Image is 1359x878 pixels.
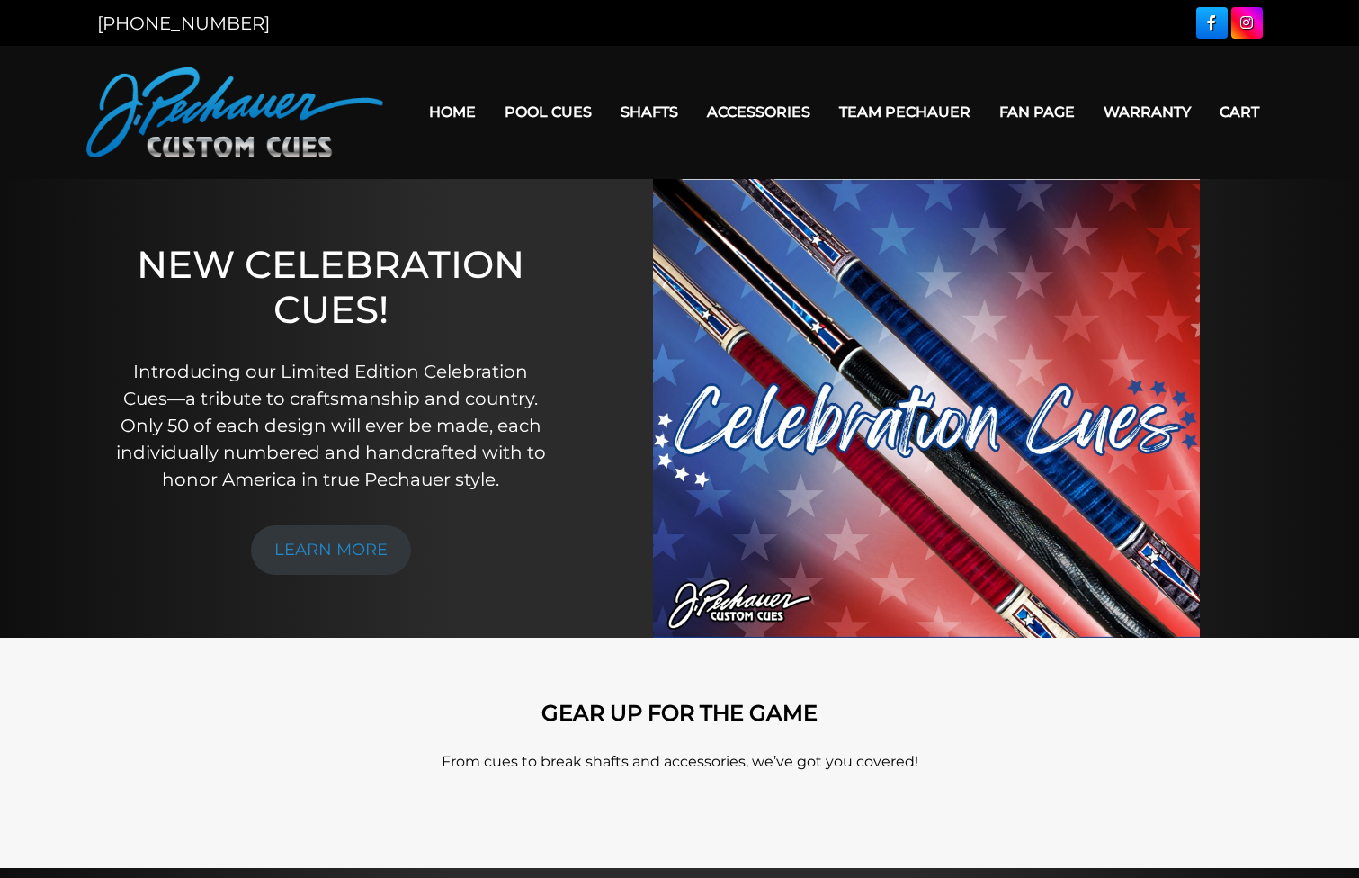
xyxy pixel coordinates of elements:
[1089,89,1205,135] a: Warranty
[606,89,693,135] a: Shafts
[111,358,550,493] p: Introducing our Limited Edition Celebration Cues—a tribute to craftsmanship and country. Only 50 ...
[251,525,411,575] a: LEARN MORE
[490,89,606,135] a: Pool Cues
[541,700,818,726] strong: GEAR UP FOR THE GAME
[415,89,490,135] a: Home
[86,67,383,157] img: Pechauer Custom Cues
[97,13,270,34] a: [PHONE_NUMBER]
[693,89,825,135] a: Accessories
[111,242,550,333] h1: NEW CELEBRATION CUES!
[1205,89,1274,135] a: Cart
[825,89,985,135] a: Team Pechauer
[985,89,1089,135] a: Fan Page
[167,751,1193,773] p: From cues to break shafts and accessories, we’ve got you covered!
